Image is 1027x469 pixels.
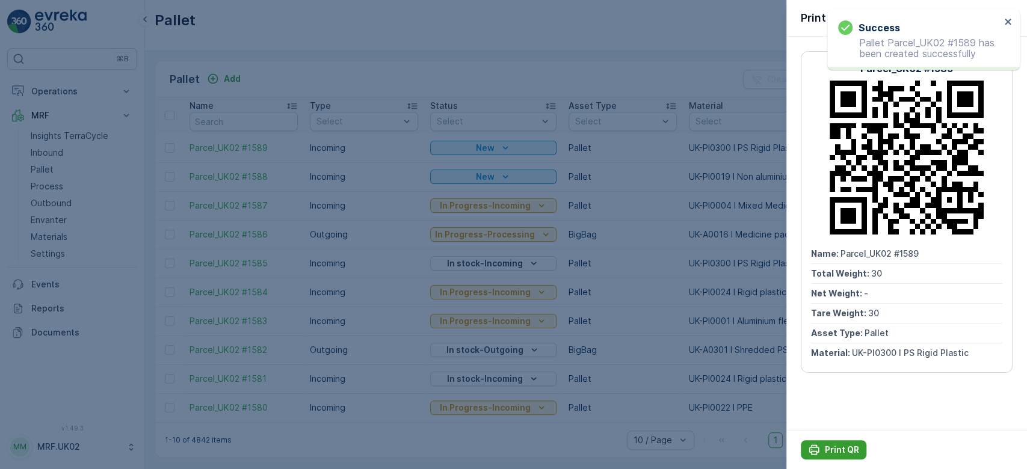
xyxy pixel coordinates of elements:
span: Net Weight : [811,288,864,298]
p: Print QR [801,10,843,26]
span: Asset Type : [811,328,865,338]
span: Tare Weight : [811,308,868,318]
span: - [864,288,868,298]
span: 30 [871,268,882,278]
span: Parcel_UK02 #1589 [840,248,919,259]
span: Material : [811,348,852,358]
p: Print QR [825,444,859,456]
p: Pallet Parcel_UK02 #1589 has been created successfully [838,37,1001,59]
span: UK-PI0300 I PS Rigid Plastic [852,348,969,358]
button: Print QR [801,440,866,459]
h3: Success [859,20,900,35]
span: Total Weight : [811,268,871,278]
button: close [1004,17,1013,28]
span: Name : [811,248,840,259]
span: 30 [868,308,879,318]
span: Pallet [865,328,889,338]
